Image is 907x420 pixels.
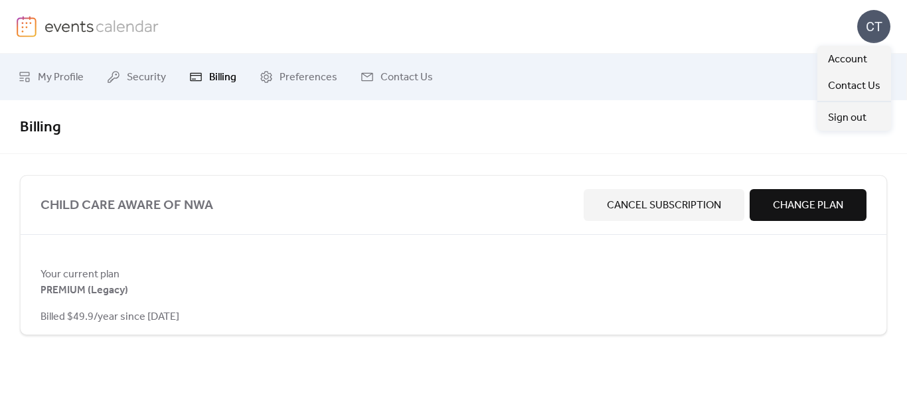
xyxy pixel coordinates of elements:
span: Billing [20,113,61,142]
a: My Profile [8,59,94,95]
span: Contact Us [380,70,433,86]
a: Preferences [250,59,347,95]
span: My Profile [38,70,84,86]
span: Cancel Subscription [607,198,721,214]
span: Change Plan [773,198,843,214]
span: Billing [209,70,236,86]
span: Preferences [280,70,337,86]
div: CT [857,10,890,43]
span: CHILD CARE AWARE OF NWA [41,195,578,216]
span: Contact Us [828,78,880,94]
a: Account [817,46,891,72]
a: Contact Us [351,59,443,95]
span: Security [127,70,166,86]
button: Cancel Subscription [584,189,744,221]
img: logo-type [44,16,159,36]
span: Account [828,52,867,68]
a: Security [97,59,176,95]
a: Billing [179,59,246,95]
img: logo [17,16,37,37]
a: Contact Us [817,72,891,99]
span: Billed $49.9/year since [DATE] [41,309,179,325]
span: PREMIUM (Legacy) [41,283,128,299]
span: Sign out [828,110,866,126]
button: Change Plan [750,189,866,221]
span: Your current plan [41,267,866,283]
